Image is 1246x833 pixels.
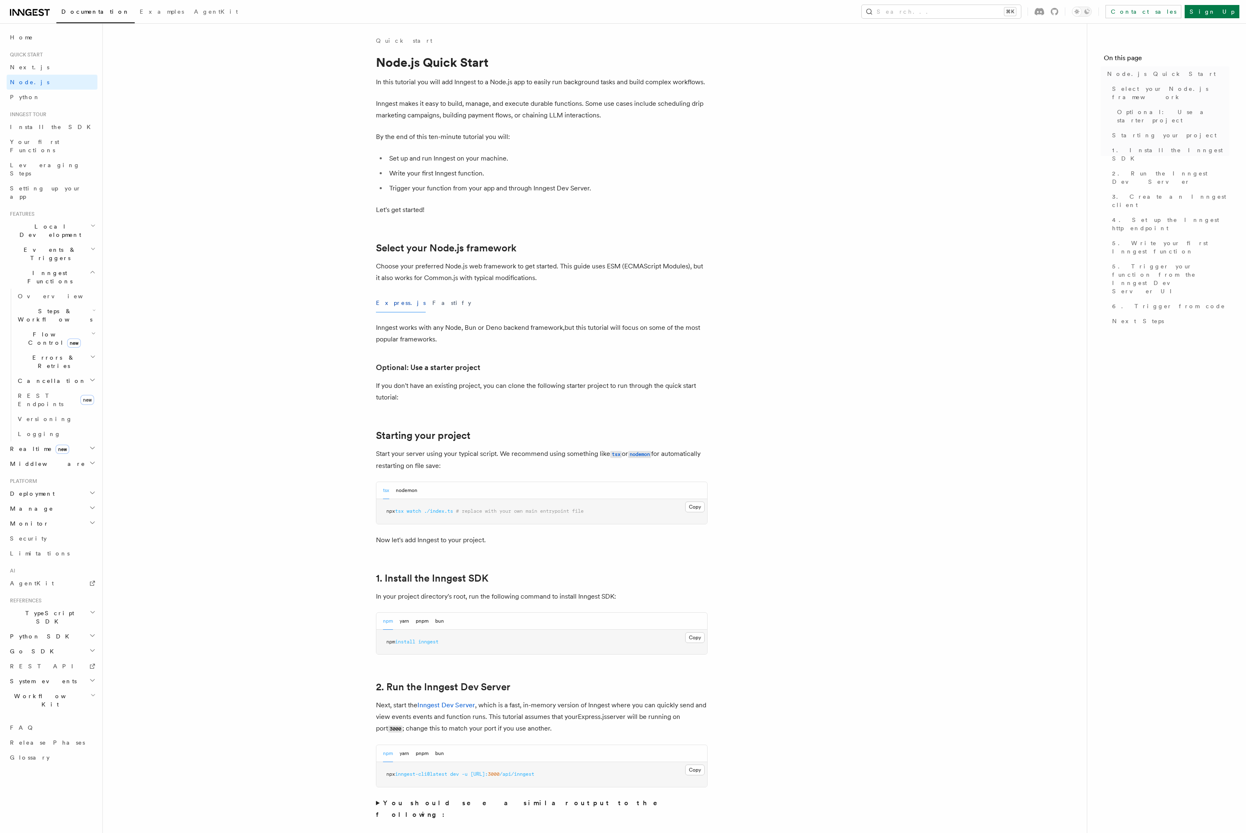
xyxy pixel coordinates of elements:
[7,632,74,641] span: Python SDK
[386,639,395,645] span: npm
[18,293,103,300] span: Overview
[10,33,33,41] span: Home
[417,701,475,709] a: Inngest Dev Server
[7,720,97,735] a: FAQ
[7,242,97,265] button: Events & Triggers
[376,572,488,584] a: 1. Install the Inngest SDK
[15,307,92,324] span: Steps & Workflows
[462,771,468,777] span: -u
[387,153,708,164] li: Set up and run Inngest on your machine.
[416,613,429,630] button: pnpm
[18,431,61,437] span: Logging
[7,490,55,498] span: Deployment
[140,8,184,15] span: Examples
[7,456,97,471] button: Middleware
[610,451,622,458] code: tsx
[7,647,59,655] span: Go SDK
[407,508,421,514] span: watch
[388,726,402,733] code: 3000
[7,750,97,765] a: Glossary
[18,416,73,422] span: Versioning
[10,754,50,761] span: Glossary
[56,445,69,454] span: new
[67,339,81,348] span: new
[386,508,395,514] span: npx
[10,162,80,177] span: Leveraging Steps
[1107,70,1216,78] span: Node.js Quick Start
[1117,108,1229,124] span: Optional: Use a starter project
[1112,192,1229,209] span: 3. Create an Inngest client
[1109,259,1229,299] a: 5. Trigger your function from the Inngest Dev Server UI
[10,79,49,85] span: Node.js
[15,289,97,304] a: Overview
[376,681,510,693] a: 2. Run the Inngest Dev Server
[10,724,37,731] span: FAQ
[1004,7,1016,16] kbd: ⌘K
[1109,81,1229,105] a: Select your Node.js framework
[10,739,85,746] span: Release Phases
[424,508,453,514] span: ./index.ts
[7,75,97,90] a: Node.js
[10,94,40,100] span: Python
[376,699,708,735] p: Next, start the , which is a fast, in-memory version of Inngest where you can quickly send and vi...
[1112,85,1229,101] span: Select your Node.js framework
[1105,5,1181,18] a: Contact sales
[10,535,47,542] span: Security
[1109,314,1229,329] a: Next Steps
[10,580,54,587] span: AgentKit
[7,222,90,239] span: Local Development
[376,591,708,602] p: In your project directory's root, run the following command to install Inngest SDK:
[1109,212,1229,236] a: 4. Set up the Inngest http endpoint
[685,632,705,643] button: Copy
[7,501,97,516] button: Manage
[7,519,49,528] span: Monitor
[7,51,43,58] span: Quick start
[376,380,708,403] p: If you don't have an existing project, you can clone the following starter project to run through...
[7,629,97,644] button: Python SDK
[1104,66,1229,81] a: Node.js Quick Start
[376,242,516,254] a: Select your Node.js framework
[1072,7,1092,17] button: Toggle dark mode
[7,289,97,441] div: Inngest Functions
[7,211,34,217] span: Features
[395,639,415,645] span: install
[400,745,409,762] button: yarn
[15,388,97,412] a: REST Endpointsnew
[7,441,97,456] button: Realtimenew
[7,30,97,45] a: Home
[135,2,189,22] a: Examples
[435,745,444,762] button: bun
[685,765,705,775] button: Copy
[1112,317,1164,325] span: Next Steps
[7,111,46,118] span: Inngest tour
[1112,131,1217,139] span: Starting your project
[1109,128,1229,143] a: Starting your project
[7,735,97,750] a: Release Phases
[1112,302,1225,310] span: 6. Trigger from code
[488,771,499,777] span: 3000
[7,246,90,262] span: Events & Triggers
[15,330,91,347] span: Flow Control
[10,663,80,670] span: REST API
[387,183,708,194] li: Trigger your function from your app and through Inngest Dev Server.
[7,460,85,468] span: Middleware
[7,504,53,513] span: Manage
[7,606,97,629] button: TypeScript SDK
[432,294,471,312] button: Fastify
[7,609,90,626] span: TypeScript SDK
[456,508,584,514] span: # replace with your own main entrypoint file
[685,502,705,512] button: Copy
[628,450,651,458] a: nodemon
[7,576,97,591] a: AgentKit
[15,426,97,441] a: Logging
[10,185,81,200] span: Setting up your app
[450,771,459,777] span: dev
[7,644,97,659] button: Go SDK
[15,377,86,385] span: Cancellation
[7,90,97,105] a: Python
[376,799,669,818] strong: You should see a similar output to the following:
[194,8,238,15] span: AgentKit
[7,486,97,501] button: Deployment
[15,327,97,350] button: Flow Controlnew
[7,219,97,242] button: Local Development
